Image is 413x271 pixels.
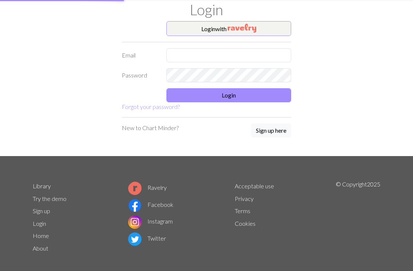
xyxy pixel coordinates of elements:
a: Instagram [128,218,173,225]
a: Privacy [235,195,254,202]
img: Facebook logo [128,199,142,212]
a: Forgot your password? [122,103,180,110]
a: About [33,245,48,252]
a: Login [33,220,46,227]
label: Password [117,68,162,82]
a: Facebook [128,201,173,208]
img: Twitter logo [128,232,142,246]
a: Library [33,182,51,189]
img: Instagram logo [128,215,142,229]
a: Terms [235,207,250,214]
a: Twitter [128,235,166,242]
a: Cookies [235,220,256,227]
p: New to Chart Minder? [122,123,179,132]
a: Acceptable use [235,182,274,189]
button: Login [166,88,291,102]
iframe: chat widget [382,241,406,264]
p: © Copyright 2025 [336,180,380,255]
a: Sign up [33,207,50,214]
a: Ravelry [128,184,167,191]
h1: Login [28,1,385,18]
button: Loginwith [166,21,291,36]
img: Ravelry logo [128,182,142,195]
a: Try the demo [33,195,66,202]
button: Sign up here [251,123,291,138]
a: Home [33,232,49,239]
label: Email [117,48,162,62]
img: Ravelry [228,24,256,33]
